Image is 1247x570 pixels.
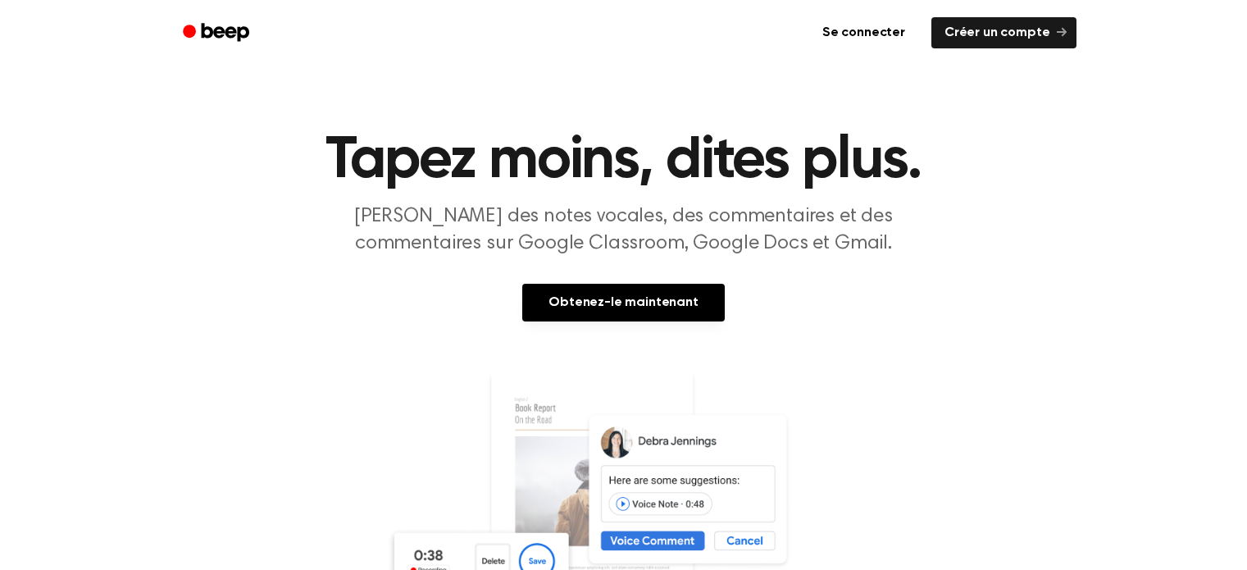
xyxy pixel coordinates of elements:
[806,14,922,52] a: Se connecter
[171,17,264,49] a: Bip
[325,131,922,190] font: Tapez moins, dites plus.
[822,26,905,39] font: Se connecter
[931,17,1076,48] a: Créer un compte
[944,26,1050,39] font: Créer un compte
[354,207,893,253] font: [PERSON_NAME] des notes vocales, des commentaires et des commentaires sur Google Classroom, Googl...
[522,284,725,321] a: Obtenez-le maintenant
[548,296,699,309] font: Obtenez-le maintenant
